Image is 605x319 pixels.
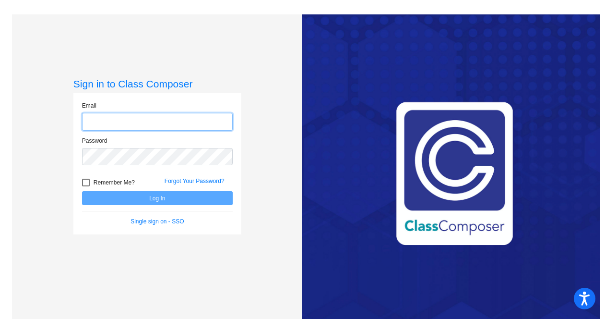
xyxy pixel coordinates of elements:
button: Log In [82,191,233,205]
h3: Sign in to Class Composer [73,78,241,90]
span: Remember Me? [94,177,135,188]
a: Single sign on - SSO [130,218,184,225]
a: Forgot Your Password? [165,178,225,184]
label: Password [82,136,107,145]
label: Email [82,101,96,110]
